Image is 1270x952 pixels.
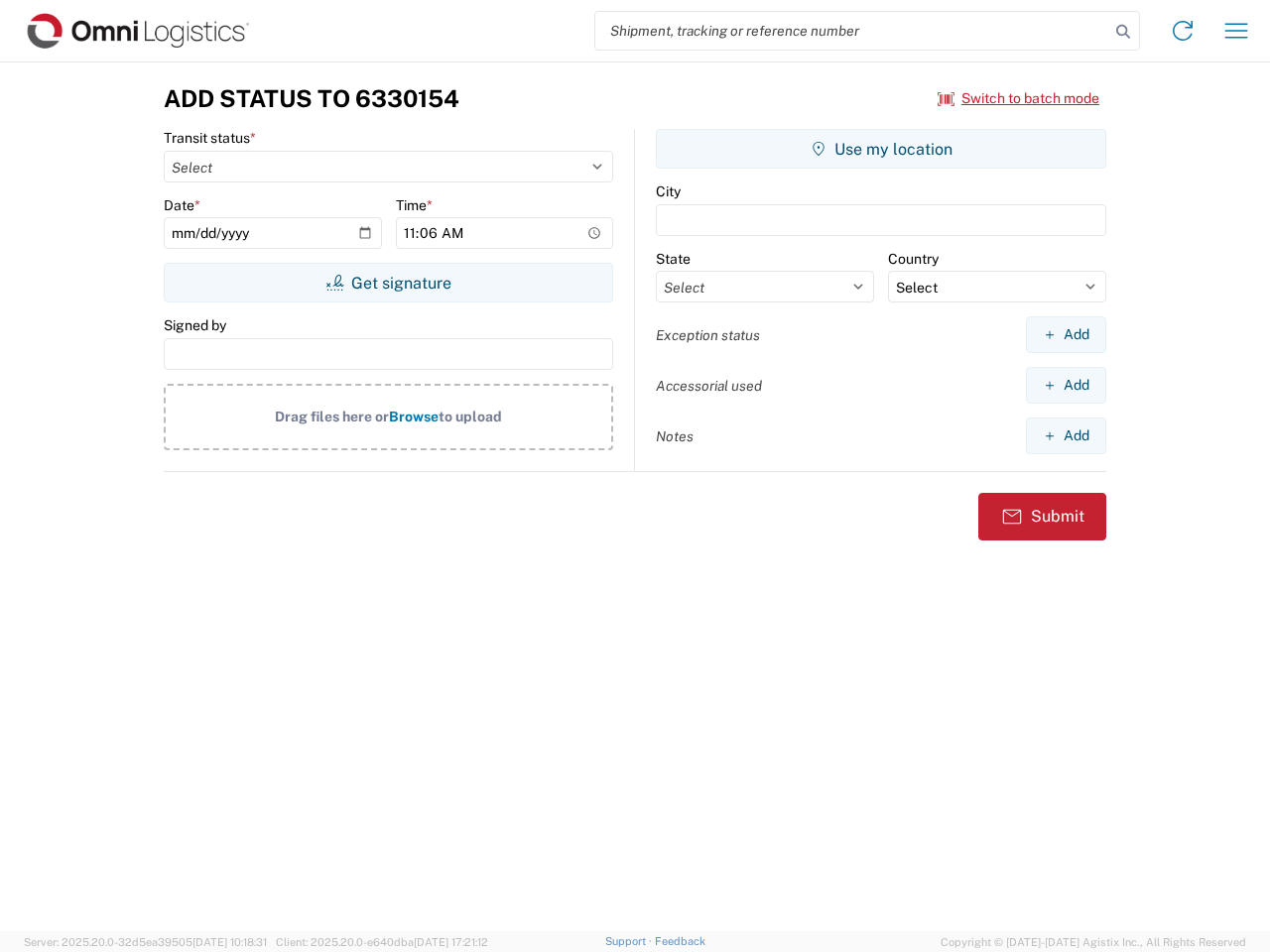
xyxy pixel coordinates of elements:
[164,129,256,147] label: Transit status
[1026,367,1106,404] button: Add
[656,326,760,344] label: Exception status
[595,12,1109,50] input: Shipment, tracking or reference number
[389,409,439,424] span: Browse
[439,409,502,424] span: to upload
[978,493,1106,540] button: Submit
[656,129,1106,169] button: Use my location
[1026,417,1106,454] button: Add
[941,933,1246,951] span: Copyright © [DATE]-[DATE] Agistix Inc., All Rights Reserved
[1026,316,1106,353] button: Add
[655,935,705,947] a: Feedback
[605,935,655,947] a: Support
[938,82,1099,115] button: Switch to batch mode
[164,316,226,334] label: Signed by
[276,936,488,948] span: Client: 2025.20.0-e640dba
[164,84,459,113] h3: Add Status to 6330154
[164,196,200,214] label: Date
[656,182,681,200] label: City
[656,427,694,445] label: Notes
[888,250,939,268] label: Country
[656,377,762,395] label: Accessorial used
[275,409,389,424] span: Drag files here or
[414,936,488,948] span: [DATE] 17:21:12
[192,936,267,948] span: [DATE] 10:18:31
[396,196,433,214] label: Time
[24,936,267,948] span: Server: 2025.20.0-32d5ea39505
[164,263,613,302] button: Get signature
[656,250,691,268] label: State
